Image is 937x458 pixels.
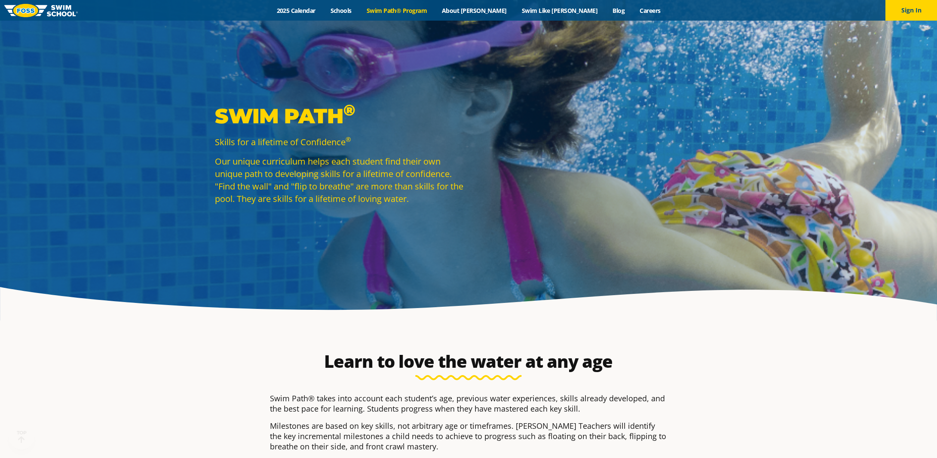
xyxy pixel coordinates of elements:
[359,6,434,15] a: Swim Path® Program
[17,430,27,443] div: TOP
[632,6,668,15] a: Careers
[605,6,632,15] a: Blog
[215,136,464,148] p: Skills for a lifetime of Confidence
[270,393,667,414] p: Swim Path® takes into account each student’s age, previous water experiences, skills already deve...
[269,6,323,15] a: 2025 Calendar
[215,103,464,129] p: Swim Path
[435,6,514,15] a: About [PERSON_NAME]
[270,421,667,452] p: Milestones are based on key skills, not arbitrary age or timeframes. [PERSON_NAME] Teachers will ...
[323,6,359,15] a: Schools
[514,6,605,15] a: Swim Like [PERSON_NAME]
[343,101,355,119] sup: ®
[215,155,464,205] p: Our unique curriculum helps each student find their own unique path to developing skills for a li...
[346,135,351,144] sup: ®
[4,4,78,17] img: FOSS Swim School Logo
[266,351,671,372] h2: Learn to love the water at any age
